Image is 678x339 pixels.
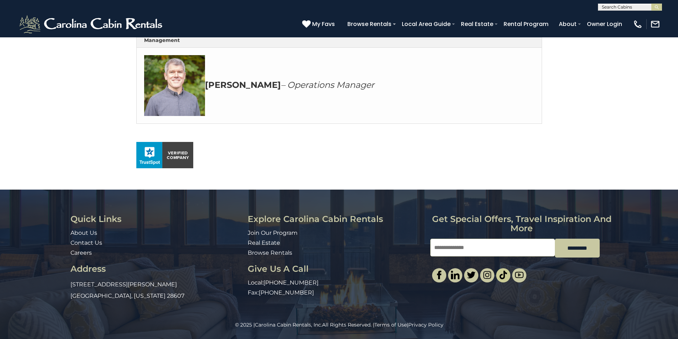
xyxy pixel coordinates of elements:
[70,239,102,246] a: Contact Us
[302,20,337,29] a: My Favs
[430,214,613,233] h3: Get special offers, travel inspiration and more
[70,264,242,274] h3: Address
[467,271,475,279] img: twitter-single.svg
[344,18,395,30] a: Browse Rentals
[281,80,374,90] em: – Operations Manager
[248,214,425,224] h3: Explore Carolina Cabin Rentals
[451,271,459,279] img: linkedin-single.svg
[18,14,165,35] img: White-1-2.png
[650,19,660,29] img: mail-regular-white.png
[248,264,425,274] h3: Give Us A Call
[255,322,322,328] a: Carolina Cabin Rentals, Inc.
[205,80,281,90] strong: [PERSON_NAME]
[500,18,552,30] a: Rental Program
[312,20,335,28] span: My Favs
[398,18,454,30] a: Local Area Guide
[515,271,524,279] img: youtube-light.svg
[235,322,322,328] span: © 2025 |
[435,271,443,279] img: facebook-single.svg
[374,322,407,328] a: Terms of Use
[263,279,319,286] a: [PHONE_NUMBER]
[248,279,425,287] p: Local:
[248,229,298,236] a: Join Our Program
[408,322,443,328] a: Privacy Policy
[248,289,425,297] p: Fax:
[248,249,292,256] a: Browse Rentals
[583,18,626,30] a: Owner Login
[70,229,97,236] a: About Us
[70,214,242,224] h3: Quick Links
[70,279,242,302] p: [STREET_ADDRESS][PERSON_NAME] [GEOGRAPHIC_DATA], [US_STATE] 28607
[633,19,643,29] img: phone-regular-white.png
[259,289,314,296] a: [PHONE_NUMBER]
[457,18,497,30] a: Real Estate
[16,321,662,328] p: All Rights Reserved. | |
[555,18,580,30] a: About
[499,271,508,279] img: tiktok.svg
[70,249,92,256] a: Careers
[483,271,492,279] img: instagram-single.svg
[144,37,180,43] strong: Management
[136,142,193,168] img: seal_horizontal.png
[248,239,280,246] a: Real Estate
